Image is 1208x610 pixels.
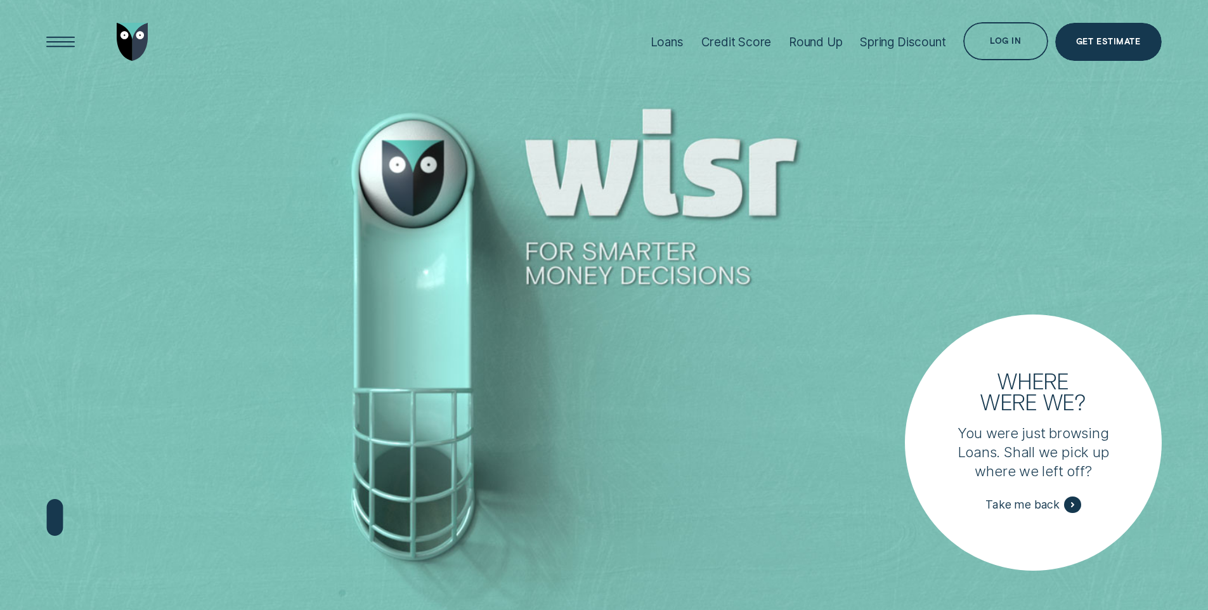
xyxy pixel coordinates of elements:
img: Wisr [117,23,148,61]
h3: Where were we? [971,370,1096,412]
div: Credit Score [701,35,772,49]
button: Open Menu [42,23,80,61]
div: Spring Discount [860,35,945,49]
div: Round Up [789,35,843,49]
p: You were just browsing Loans. Shall we pick up where we left off? [949,424,1118,481]
div: Loans [651,35,684,49]
a: Where were we?You were just browsing Loans. Shall we pick up where we left off?Take me back [905,315,1161,571]
span: Take me back [985,498,1060,512]
a: Get Estimate [1055,23,1162,61]
button: Log in [963,22,1048,60]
